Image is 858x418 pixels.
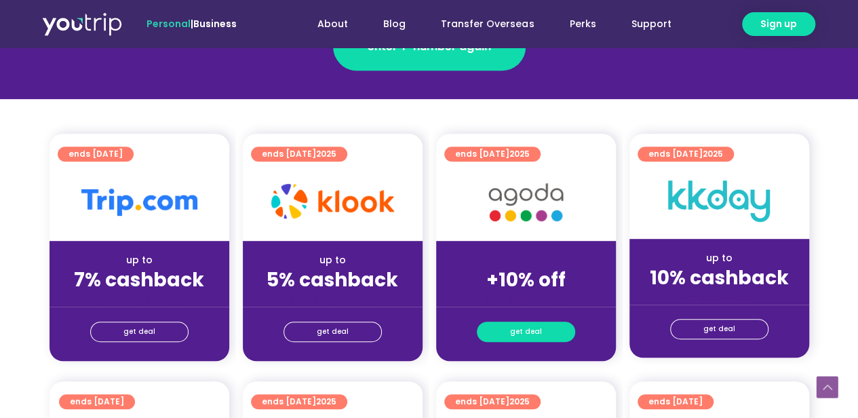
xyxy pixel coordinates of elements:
[251,394,347,409] a: ends [DATE]2025
[300,12,366,37] a: About
[447,292,605,307] div: (for stays only)
[69,147,123,161] span: ends [DATE]
[267,267,398,293] strong: 5% cashback
[60,253,218,267] div: up to
[423,12,551,37] a: Transfer Overseas
[262,147,336,161] span: ends [DATE]
[455,147,530,161] span: ends [DATE]
[638,394,714,409] a: ends [DATE]
[251,147,347,161] a: ends [DATE]2025
[703,320,735,339] span: get deal
[670,319,768,339] a: get deal
[477,322,575,342] a: get deal
[760,17,797,31] span: Sign up
[193,17,237,31] a: Business
[444,394,541,409] a: ends [DATE]2025
[640,251,798,265] div: up to
[284,322,382,342] a: get deal
[60,292,218,307] div: (for stays only)
[513,253,539,267] span: up to
[316,148,336,159] span: 2025
[613,12,688,37] a: Support
[648,147,723,161] span: ends [DATE]
[551,12,613,37] a: Perks
[703,148,723,159] span: 2025
[510,322,542,341] span: get deal
[650,265,789,291] strong: 10% cashback
[273,12,688,37] nav: Menu
[455,394,530,409] span: ends [DATE]
[70,394,124,409] span: ends [DATE]
[638,147,734,161] a: ends [DATE]2025
[90,322,189,342] a: get deal
[59,394,135,409] a: ends [DATE]
[316,396,336,407] span: 2025
[486,267,566,293] strong: +10% off
[262,394,336,409] span: ends [DATE]
[147,17,191,31] span: Personal
[317,322,349,341] span: get deal
[254,253,412,267] div: up to
[366,12,423,37] a: Blog
[147,17,237,31] span: |
[742,12,815,36] a: Sign up
[648,394,703,409] span: ends [DATE]
[444,147,541,161] a: ends [DATE]2025
[509,148,530,159] span: 2025
[123,322,155,341] span: get deal
[254,292,412,307] div: (for stays only)
[640,290,798,305] div: (for stays only)
[74,267,204,293] strong: 7% cashback
[509,396,530,407] span: 2025
[58,147,134,161] a: ends [DATE]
